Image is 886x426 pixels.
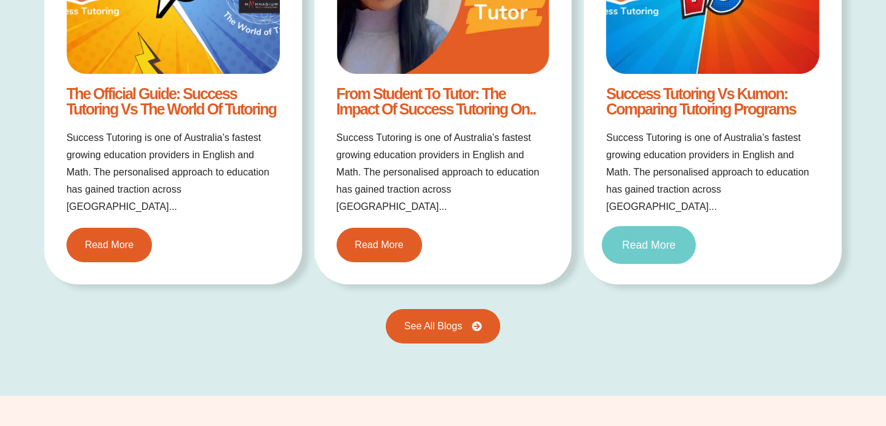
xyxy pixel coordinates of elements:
iframe: Chat Widget [675,287,886,426]
p: Success Tutoring is one of Australia’s fastest growing education providers in English and Math. T... [337,129,550,215]
a: The Official Guide: Success Tutoring vs The World of Tutoring [66,85,276,118]
span: Read More [355,240,404,250]
span: See All Blogs [404,321,462,331]
p: Success Tutoring is one of Australia’s fastest growing education providers in English and Math. T... [66,129,280,215]
a: Read More [66,228,152,262]
a: Read More [602,226,696,264]
span: Read More [622,239,676,251]
a: Read More [337,228,422,262]
a: From Student to Tutor: The Impact of Success Tutoring on.. [337,85,536,118]
p: Success Tutoring is one of Australia’s fastest growing education providers in English and Math. T... [606,129,820,215]
a: See All Blogs [386,309,500,344]
span: Read More [85,240,134,250]
a: Success Tutoring vs Kumon: Comparing Tutoring Programs [606,85,796,118]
